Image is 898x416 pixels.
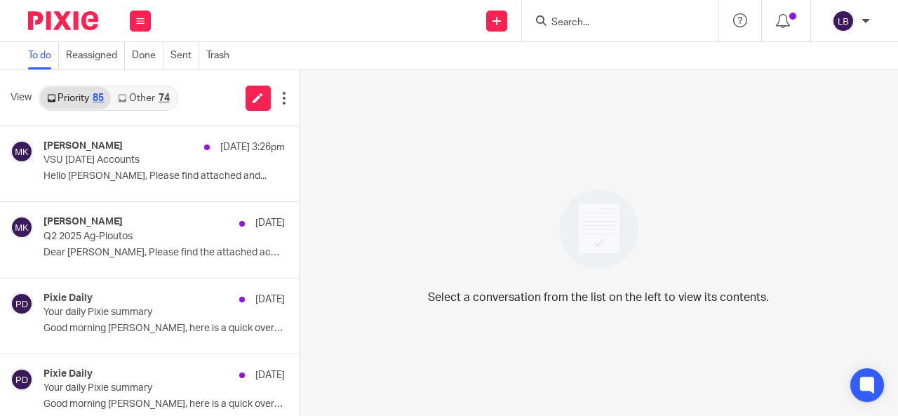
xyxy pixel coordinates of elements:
p: VSU [DATE] Accounts [43,154,236,166]
div: 85 [93,93,104,103]
a: Sent [170,42,199,69]
p: Your daily Pixie summary [43,382,236,394]
div: 74 [159,93,170,103]
img: image [550,180,648,278]
input: Search [550,17,676,29]
a: Priority85 [40,87,111,109]
img: svg%3E [11,140,33,163]
a: Reassigned [66,42,125,69]
p: Good morning [PERSON_NAME], here is a quick overview of... [43,323,285,335]
a: To do [28,42,59,69]
img: svg%3E [832,10,855,32]
span: View [11,90,32,105]
img: Pixie [28,11,98,30]
p: Q2 2025 Ag-Ploutos [43,231,236,243]
img: svg%3E [11,293,33,315]
a: Other74 [111,87,176,109]
h4: [PERSON_NAME] [43,216,123,228]
p: [DATE] [255,293,285,307]
a: Done [132,42,163,69]
h4: [PERSON_NAME] [43,140,123,152]
p: [DATE] [255,216,285,230]
p: Your daily Pixie summary [43,307,236,318]
p: Hello [PERSON_NAME], Please find attached and... [43,170,285,182]
img: svg%3E [11,216,33,239]
p: Good morning [PERSON_NAME], here is a quick overview of... [43,398,285,410]
h4: Pixie Daily [43,368,93,380]
p: Select a conversation from the list on the left to view its contents. [428,289,769,306]
p: [DATE] [255,368,285,382]
img: svg%3E [11,368,33,391]
p: [DATE] 3:26pm [220,140,285,154]
a: Trash [206,42,236,69]
p: Dear [PERSON_NAME], Please find the attached accounts.... [43,247,285,259]
h4: Pixie Daily [43,293,93,304]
